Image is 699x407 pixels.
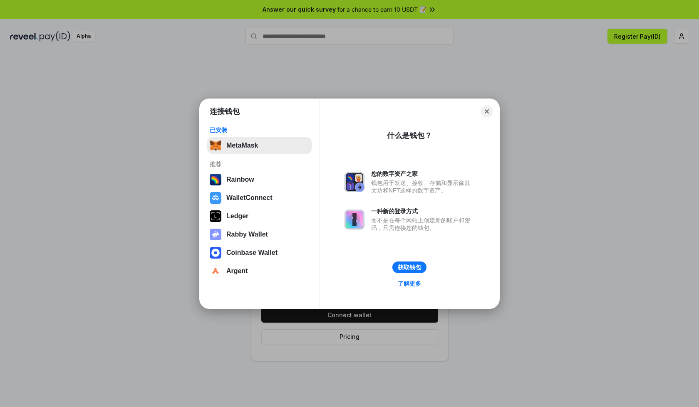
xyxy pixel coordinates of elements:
[398,280,421,287] div: 了解更多
[392,261,426,273] button: 获取钱包
[371,170,474,178] div: 您的数字资产之家
[210,247,221,259] img: svg+xml,%3Csvg%20width%3D%2228%22%20height%3D%2228%22%20viewBox%3D%220%200%2028%2028%22%20fill%3D...
[371,179,474,194] div: 钱包用于发送、接收、存储和显示像以太坊和NFT这样的数字资产。
[210,106,240,116] h1: 连接钱包
[481,106,493,117] button: Close
[393,278,426,289] a: 了解更多
[210,229,221,240] img: svg+xml,%3Csvg%20xmlns%3D%22http%3A%2F%2Fwww.w3.org%2F2000%2Fsvg%22%20fill%3D%22none%22%20viewBox...
[398,264,421,271] div: 获取钱包
[210,192,221,204] img: svg+xml,%3Csvg%20width%3D%2228%22%20height%3D%2228%22%20viewBox%3D%220%200%2028%2028%22%20fill%3D...
[210,126,309,134] div: 已安装
[210,174,221,185] img: svg+xml,%3Csvg%20width%3D%22120%22%20height%3D%22120%22%20viewBox%3D%220%200%20120%20120%22%20fil...
[210,160,309,168] div: 推荐
[226,194,273,202] div: WalletConnect
[345,210,364,229] img: svg+xml,%3Csvg%20xmlns%3D%22http%3A%2F%2Fwww.w3.org%2F2000%2Fsvg%22%20fill%3D%22none%22%20viewBox...
[226,249,278,257] div: Coinbase Wallet
[345,172,364,192] img: svg+xml,%3Csvg%20xmlns%3D%22http%3A%2F%2Fwww.w3.org%2F2000%2Fsvg%22%20fill%3D%22none%22%20viewBox...
[207,137,312,154] button: MetaMask
[207,263,312,279] button: Argent
[226,212,248,220] div: Ledger
[207,208,312,224] button: Ledger
[226,267,248,275] div: Argent
[387,131,432,141] div: 什么是钱包？
[207,190,312,206] button: WalletConnect
[226,176,254,183] div: Rainbow
[207,171,312,188] button: Rainbow
[207,244,312,261] button: Coinbase Wallet
[226,142,258,149] div: MetaMask
[210,140,221,151] img: svg+xml,%3Csvg%20fill%3D%22none%22%20height%3D%2233%22%20viewBox%3D%220%200%2035%2033%22%20width%...
[371,217,474,232] div: 而不是在每个网站上创建新的账户和密码，只需连接您的钱包。
[207,226,312,243] button: Rabby Wallet
[210,210,221,222] img: svg+xml,%3Csvg%20xmlns%3D%22http%3A%2F%2Fwww.w3.org%2F2000%2Fsvg%22%20width%3D%2228%22%20height%3...
[371,207,474,215] div: 一种新的登录方式
[226,231,268,238] div: Rabby Wallet
[210,265,221,277] img: svg+xml,%3Csvg%20width%3D%2228%22%20height%3D%2228%22%20viewBox%3D%220%200%2028%2028%22%20fill%3D...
